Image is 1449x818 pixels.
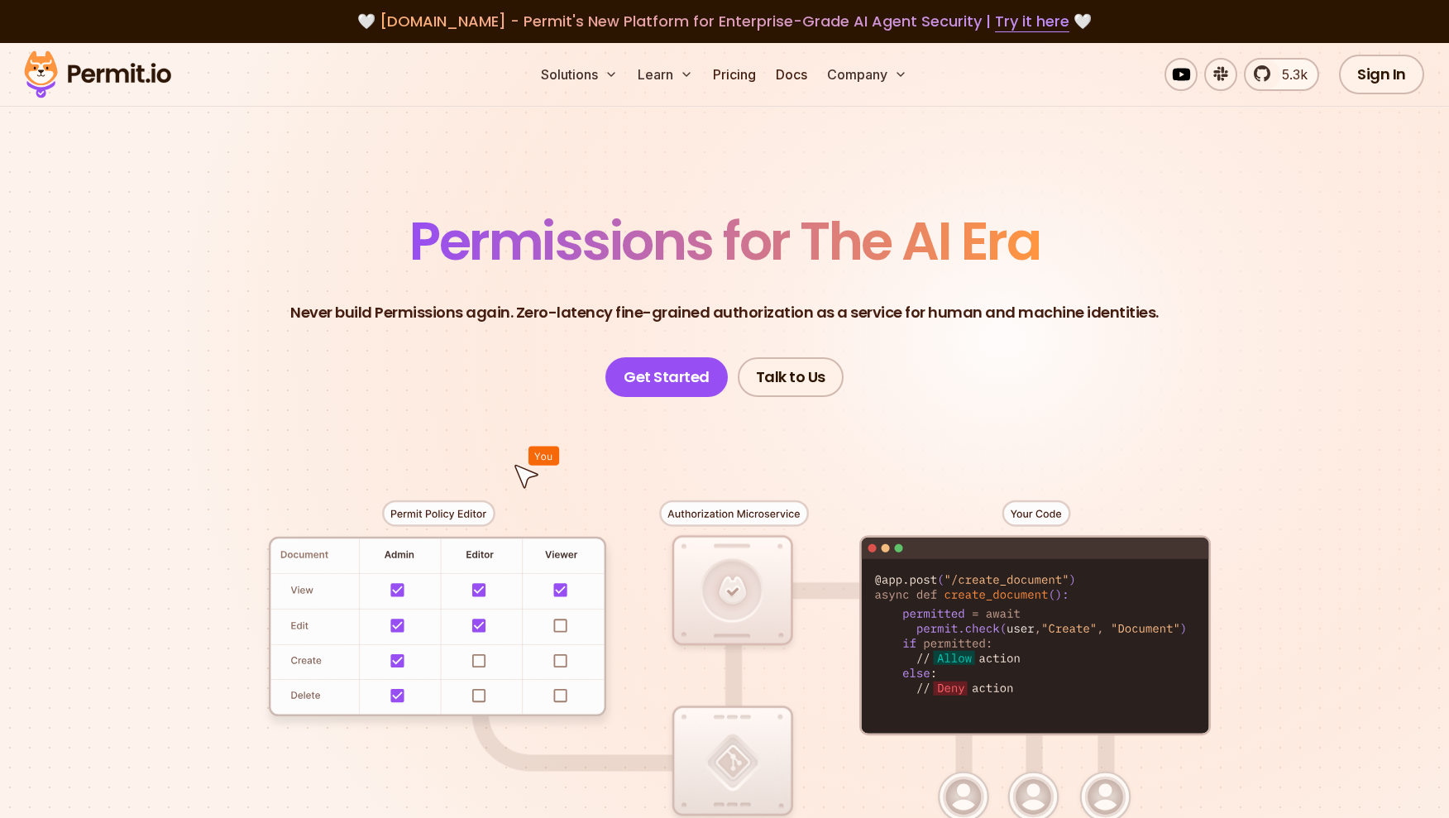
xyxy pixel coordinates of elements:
[534,58,624,91] button: Solutions
[290,301,1159,324] p: Never build Permissions again. Zero-latency fine-grained authorization as a service for human and...
[706,58,763,91] a: Pricing
[631,58,700,91] button: Learn
[380,11,1069,31] span: [DOMAIN_NAME] - Permit's New Platform for Enterprise-Grade AI Agent Security |
[995,11,1069,32] a: Try it here
[17,46,179,103] img: Permit logo
[1244,58,1319,91] a: 5.3k
[605,357,728,397] a: Get Started
[1339,55,1424,94] a: Sign In
[738,357,844,397] a: Talk to Us
[409,204,1040,278] span: Permissions for The AI Era
[1272,65,1308,84] span: 5.3k
[769,58,814,91] a: Docs
[820,58,914,91] button: Company
[40,10,1409,33] div: 🤍 🤍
